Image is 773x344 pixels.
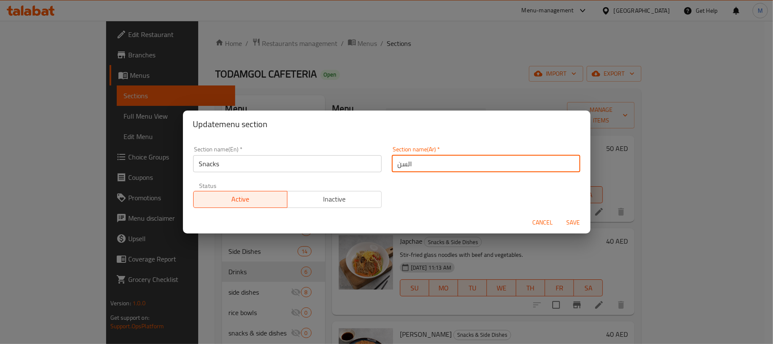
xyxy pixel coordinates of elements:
button: Cancel [529,215,557,230]
h2: Update menu section [193,117,580,131]
span: Cancel [533,217,553,228]
button: Inactive [287,191,382,208]
span: Inactive [291,193,378,205]
button: Save [560,215,587,230]
input: Please enter section name(ar) [392,155,580,172]
span: Save [563,217,584,228]
button: Active [193,191,288,208]
input: Please enter section name(en) [193,155,382,172]
span: Active [197,193,284,205]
